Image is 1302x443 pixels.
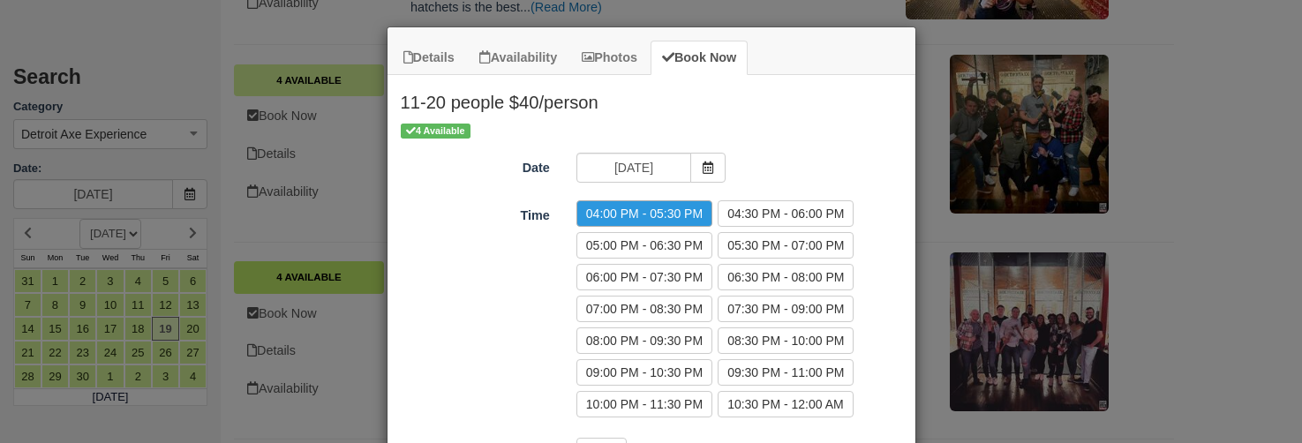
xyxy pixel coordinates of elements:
[718,359,854,386] label: 09:30 PM - 11:00 PM
[576,391,712,417] label: 10:00 PM - 11:30 PM
[576,327,712,354] label: 08:00 PM - 09:30 PM
[576,264,712,290] label: 06:00 PM - 07:30 PM
[468,41,568,75] a: Availability
[388,200,563,225] label: Time
[718,296,854,322] label: 07:30 PM - 09:00 PM
[401,124,470,139] span: 4 Available
[570,41,649,75] a: Photos
[718,200,854,227] label: 04:30 PM - 06:00 PM
[392,41,466,75] a: Details
[576,200,712,227] label: 04:00 PM - 05:30 PM
[576,296,712,322] label: 07:00 PM - 08:30 PM
[576,232,712,259] label: 05:00 PM - 06:30 PM
[718,327,854,354] label: 08:30 PM - 10:00 PM
[576,359,712,386] label: 09:00 PM - 10:30 PM
[388,75,915,121] h2: 11-20 people $40/person
[651,41,748,75] a: Book Now
[718,264,854,290] label: 06:30 PM - 08:00 PM
[718,232,854,259] label: 05:30 PM - 07:00 PM
[388,153,563,177] label: Date
[718,391,854,417] label: 10:30 PM - 12:00 AM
